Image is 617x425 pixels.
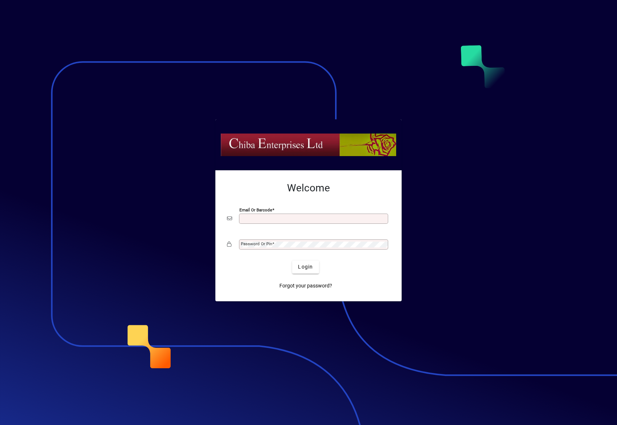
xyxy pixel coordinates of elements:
mat-label: Email or Barcode [239,207,272,212]
a: Forgot your password? [276,279,335,293]
span: Login [298,263,313,271]
button: Login [292,261,319,274]
h2: Welcome [227,182,390,194]
mat-label: Password or Pin [241,241,272,246]
span: Forgot your password? [279,282,332,290]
